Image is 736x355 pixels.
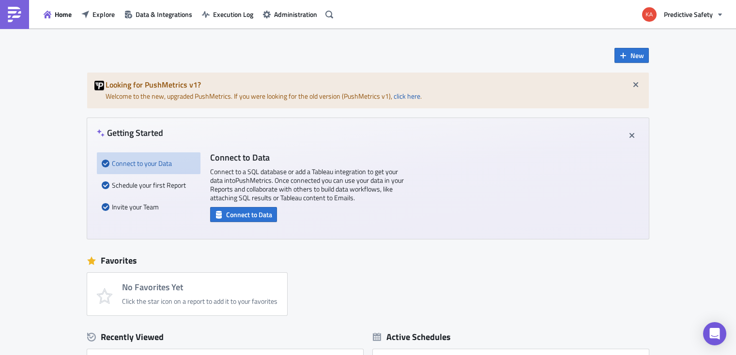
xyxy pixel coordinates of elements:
button: Execution Log [197,7,258,22]
span: Execution Log [213,9,253,19]
div: Open Intercom Messenger [703,322,726,345]
h4: Connect to Data [210,152,404,163]
div: Welcome to the new, upgraded PushMetrics. If you were looking for the old version (PushMetrics v1... [87,73,649,108]
h4: No Favorites Yet [122,282,277,292]
h5: Looking for PushMetrics v1? [106,81,642,89]
img: Avatar [641,6,658,23]
div: Click the star icon on a report to add it to your favorites [122,297,277,306]
span: Explore [92,9,115,19]
button: Predictive Safety [636,4,729,25]
div: Invite your Team [102,196,196,218]
p: Connect to a SQL database or add a Tableau integration to get your data into PushMetrics . Once c... [210,167,404,202]
span: New [630,50,644,60]
span: Connect to Data [226,209,272,220]
span: Predictive Safety [664,9,713,19]
a: click here [394,91,420,101]
div: Connect to your Data [102,152,196,174]
img: PushMetrics [7,7,22,22]
div: Recently Viewed [87,330,363,344]
div: Favorites [87,253,649,268]
button: Data & Integrations [120,7,197,22]
div: Active Schedules [373,331,451,342]
button: New [614,48,649,63]
span: Home [55,9,72,19]
span: Data & Integrations [136,9,192,19]
h4: Getting Started [97,128,163,138]
button: Connect to Data [210,207,277,222]
div: Schedule your first Report [102,174,196,196]
button: Home [39,7,77,22]
a: Connect to Data [210,208,277,219]
button: Administration [258,7,322,22]
span: Administration [274,9,317,19]
button: Explore [77,7,120,22]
